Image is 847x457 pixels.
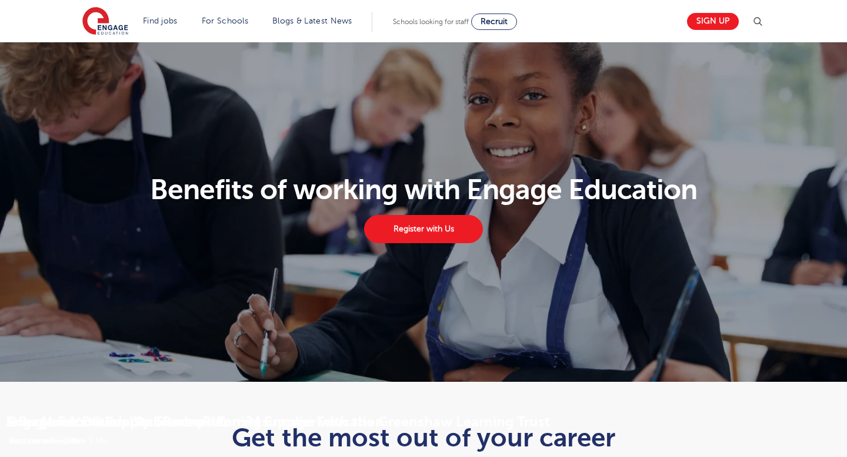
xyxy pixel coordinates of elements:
h1: Benefits of working with Engage Education [76,176,772,204]
a: Register with Us [364,215,483,243]
a: Find jobs [143,16,178,25]
span: Schools looking for staff [393,18,469,26]
a: Sign up [687,13,739,30]
span: Recruit [481,17,508,26]
a: Recruit [471,14,517,30]
a: For Schools [202,16,248,25]
a: Blogs & Latest News [272,16,352,25]
img: Engage Education [82,7,128,36]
